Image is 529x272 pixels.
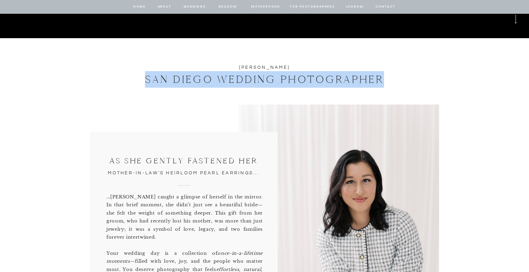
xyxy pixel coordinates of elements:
[374,4,396,10] a: contact
[133,4,146,10] a: home
[344,4,365,10] a: journal
[251,4,280,10] a: Motherhood
[105,169,263,177] p: Mother-In-Law's Heirloom Pearl Earrings...
[218,4,238,10] a: BOUDOIR
[290,4,335,10] a: for photographers
[183,4,206,10] a: Weddings
[199,64,330,71] h2: [PERSON_NAME]
[157,4,172,10] a: about
[105,155,263,167] p: As she Gently Fastened Her
[130,71,399,87] h1: SAN DIEGO WEDDING PHOTOGRAPHER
